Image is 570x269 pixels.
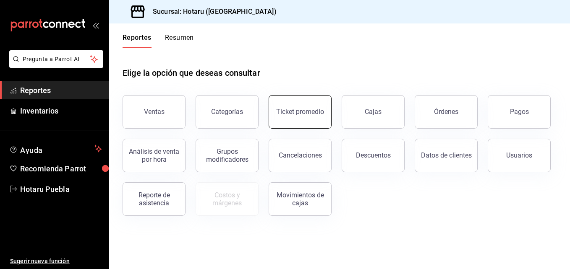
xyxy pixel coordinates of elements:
div: Pagos [510,108,529,116]
button: Movimientos de cajas [269,182,332,216]
h3: Sucursal: Hotaru ([GEOGRAPHIC_DATA]) [146,7,277,17]
h1: Elige la opción que deseas consultar [123,67,260,79]
button: Reporte de asistencia [123,182,186,216]
button: Reportes [123,34,152,48]
button: Órdenes [415,95,478,129]
div: Cancelaciones [279,151,322,159]
div: Análisis de venta por hora [128,147,180,163]
div: Costos y márgenes [201,191,253,207]
div: Categorías [211,108,243,116]
span: Inventarios [20,105,102,116]
button: Descuentos [342,139,405,172]
button: Cancelaciones [269,139,332,172]
div: Órdenes [434,108,458,116]
a: Pregunta a Parrot AI [6,61,103,70]
div: Ventas [144,108,165,116]
div: Usuarios [506,151,532,159]
div: Cajas [365,108,382,116]
button: Datos de clientes [415,139,478,172]
div: Ticket promedio [276,108,324,116]
button: Grupos modificadores [196,139,259,172]
span: Sugerir nueva función [10,257,102,266]
button: Cajas [342,95,405,129]
button: Categorías [196,95,259,129]
button: Pregunta a Parrot AI [9,50,103,68]
div: Datos de clientes [421,151,472,159]
span: Hotaru Puebla [20,184,102,195]
span: Pregunta a Parrot AI [23,55,90,64]
div: Movimientos de cajas [274,191,326,207]
button: Resumen [165,34,194,48]
span: Recomienda Parrot [20,163,102,174]
div: Descuentos [356,151,391,159]
button: Ticket promedio [269,95,332,129]
button: open_drawer_menu [92,22,99,28]
span: Reportes [20,85,102,96]
button: Contrata inventarios para ver este reporte [196,182,259,216]
button: Análisis de venta por hora [123,139,186,172]
button: Pagos [488,95,551,129]
div: navigation tabs [123,34,194,48]
div: Grupos modificadores [201,147,253,163]
div: Reporte de asistencia [128,191,180,207]
button: Usuarios [488,139,551,172]
button: Ventas [123,95,186,129]
span: Ayuda [20,144,91,154]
